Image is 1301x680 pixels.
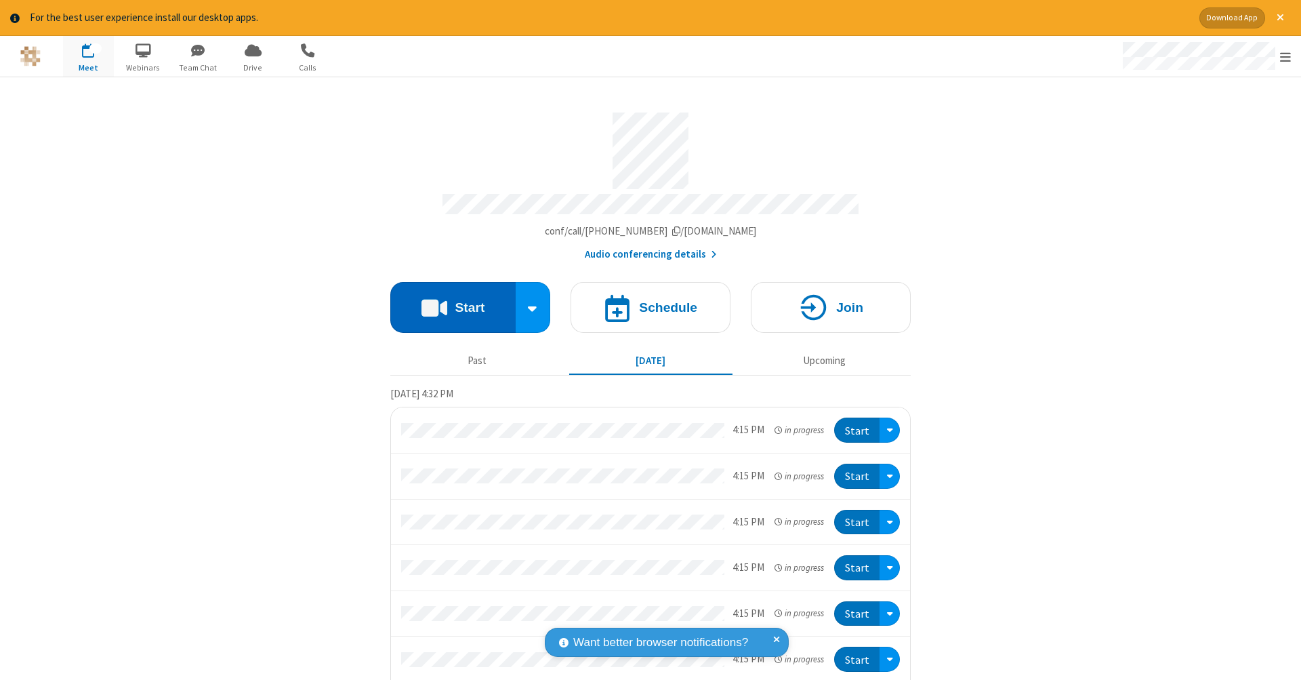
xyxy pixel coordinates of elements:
h4: Join [836,301,863,314]
em: in progress [775,607,824,620]
button: Past [396,348,559,374]
em: in progress [775,424,824,437]
div: 4:15 PM [732,515,764,530]
button: Logo [5,36,56,77]
div: 4:15 PM [732,560,764,576]
div: Open menu [880,418,900,443]
h4: Start [455,301,484,314]
button: Start [390,282,516,333]
span: Want better browser notifications? [573,634,748,652]
button: [DATE] [569,348,732,374]
span: Team Chat [173,62,224,74]
div: Open menu [880,464,900,489]
em: in progress [775,515,824,528]
span: Webinars [118,62,169,74]
div: 4:15 PM [732,422,764,438]
button: Start [834,418,880,443]
button: Join [751,282,911,333]
button: Audio conferencing details [585,247,717,262]
div: 12 [89,43,102,54]
div: 4:15 PM [732,606,764,622]
em: in progress [775,561,824,574]
span: [DATE] 4:32 PM [390,387,453,400]
button: Start [834,464,880,489]
div: 4:15 PM [732,468,764,484]
em: in progress [775,470,824,483]
button: Upcoming [743,348,906,374]
em: in progress [775,653,824,666]
span: Copy my meeting room link [545,224,757,237]
div: Start conference options [516,282,551,333]
span: Calls [283,62,333,74]
div: Open menu [880,510,900,535]
img: QA Selenium DO NOT DELETE OR CHANGE [20,46,41,66]
div: Open menu [1110,36,1301,77]
button: Close alert [1270,7,1291,28]
button: Schedule [571,282,730,333]
button: Start [834,647,880,672]
button: Start [834,555,880,580]
span: Meet [63,62,114,74]
div: Open menu [880,601,900,626]
button: Start [834,510,880,535]
button: Start [834,601,880,626]
div: Open menu [880,647,900,672]
section: Account details [390,102,911,262]
button: Download App [1199,7,1265,28]
span: Drive [228,62,278,74]
div: For the best user experience install our desktop apps. [30,10,1189,26]
button: Copy my meeting room linkCopy my meeting room link [545,224,757,239]
div: Open menu [880,555,900,580]
h4: Schedule [639,301,697,314]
